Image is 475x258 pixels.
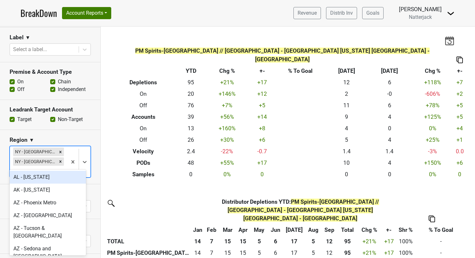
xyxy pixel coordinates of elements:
td: 12 [325,77,368,88]
span: ▼ [25,34,30,42]
th: % To Goal [276,65,325,77]
th: Jul: activate to sort column ascending [284,224,305,236]
td: +118 % [411,77,454,88]
th: Jun: activate to sort column ascending [268,224,284,236]
td: -606 % [411,88,454,100]
td: +25 % [411,134,454,146]
td: +8 [249,123,276,134]
div: 5 [252,249,266,257]
td: +78 % [411,100,454,111]
td: +7 % [206,100,249,111]
td: 39 [176,111,206,123]
td: +2 [454,88,465,100]
th: % To Goal: activate to sort column ascending [415,224,467,236]
th: Samples [111,169,176,180]
div: AZ - Tucson & [GEOGRAPHIC_DATA] [10,222,86,242]
td: 4 [368,111,411,123]
span: Natterjack [409,14,432,20]
button: Account Reports [62,7,111,19]
th: Off [111,134,176,146]
img: Copy to clipboard [429,216,435,222]
div: 6 [269,249,282,257]
th: 15 [236,236,250,247]
td: 2 [325,88,368,100]
td: 0 % [411,123,454,134]
div: 17 [285,249,303,257]
td: +17 [249,77,276,88]
td: 13 [176,123,206,134]
td: +6 [454,157,465,169]
td: +5 [454,111,465,123]
div: NY - [GEOGRAPHIC_DATA] [13,148,57,156]
td: 0 % [411,169,454,180]
label: Target [17,116,32,123]
div: 14 [192,249,203,257]
td: 26 [176,134,206,146]
span: ▼ [29,136,34,144]
label: Independent [58,86,86,93]
th: PODs [111,157,176,169]
th: &nbsp;: activate to sort column ascending [105,224,191,236]
label: Off [17,86,25,93]
th: 17 [284,236,305,247]
td: 6 [368,77,411,88]
td: +4 [454,123,465,134]
th: May: activate to sort column ascending [250,224,268,236]
a: BreakDown [20,6,57,20]
th: 12 [321,236,337,247]
span: PM Spirits-[GEOGRAPHIC_DATA] // [GEOGRAPHIC_DATA] - [GEOGRAPHIC_DATA] [US_STATE] [GEOGRAPHIC_DATA... [228,199,379,222]
td: 4 [368,134,411,146]
div: AK - [US_STATE] [10,184,86,196]
td: 0 % [206,169,249,180]
th: Off [111,100,176,111]
td: 4 [368,157,411,169]
td: -3 % [411,146,454,157]
th: Feb: activate to sort column ascending [204,224,219,236]
td: - [415,236,467,247]
td: +30 % [206,134,249,146]
span: +21% [362,238,376,245]
a: Revenue [293,7,321,19]
th: Velocity [111,146,176,157]
label: Non-Target [58,116,83,123]
th: Shr %: activate to sort column ascending [397,224,415,236]
td: 0 [454,169,465,180]
td: 95 [176,77,206,88]
th: On [111,88,176,100]
label: Chain [58,78,71,86]
div: [PERSON_NAME] [399,5,442,13]
td: 10 [325,157,368,169]
th: 15 [219,236,236,247]
div: AZ - Phoenix Metro [10,196,86,209]
td: +146 % [206,88,249,100]
th: TOTAL [105,236,191,247]
div: AZ - [GEOGRAPHIC_DATA] [10,209,86,222]
td: +17 [249,157,276,169]
td: 2.4 [176,146,206,157]
td: 48 [176,157,206,169]
td: 100% [397,236,415,247]
td: +160 % [206,123,249,134]
th: Jan: activate to sort column ascending [191,224,204,236]
td: 0 [325,169,368,180]
th: 95 [337,236,358,247]
th: +-: activate to sort column ascending [381,224,397,236]
div: 5 [307,249,320,257]
span: +17 [384,238,394,245]
td: 0 [368,169,411,180]
td: +6 [249,134,276,146]
th: +- [454,65,465,77]
h3: Region [10,137,27,143]
td: 0 [368,123,411,134]
span: PM Spirits-[GEOGRAPHIC_DATA] // [GEOGRAPHIC_DATA] - [GEOGRAPHIC_DATA] [US_STATE] [GEOGRAPHIC_DATA... [135,48,430,62]
img: Dropdown Menu [447,10,455,17]
td: 9 [325,111,368,123]
div: AL - [US_STATE] [10,171,86,184]
a: Goals [362,7,384,19]
th: Mar: activate to sort column ascending [219,224,236,236]
th: [DATE] [325,65,368,77]
div: 95 [339,249,356,257]
td: +56 % [206,111,249,123]
th: Distributor Depletions YTD : [204,196,397,224]
th: Total: activate to sort column ascending [337,224,358,236]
